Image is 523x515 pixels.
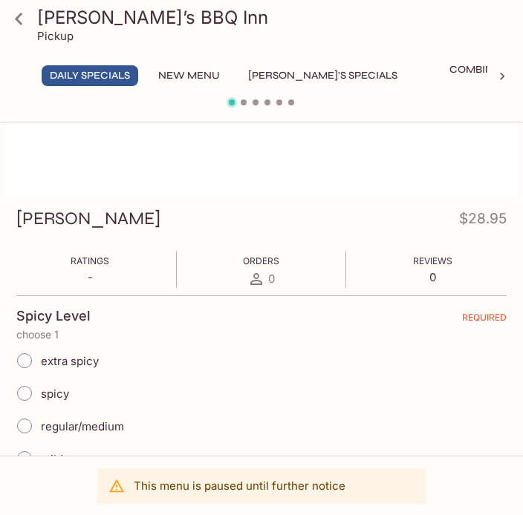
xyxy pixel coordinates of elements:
[413,255,452,266] span: Reviews
[240,65,406,86] button: [PERSON_NAME]'s Specials
[37,29,74,43] p: Pickup
[41,354,99,368] span: extra spicy
[459,207,507,236] h4: $28.95
[268,272,275,286] span: 0
[16,329,507,341] p: choose 1
[150,65,228,86] button: New Menu
[243,255,279,266] span: Orders
[41,419,124,433] span: regular/medium
[16,308,91,324] h4: Spicy Level
[42,65,138,86] button: Daily Specials
[71,270,109,284] p: -
[462,312,507,329] span: REQUIRED
[134,479,345,493] p: This menu is paused until further notice
[41,387,69,401] span: spicy
[16,207,160,230] h3: [PERSON_NAME]
[37,6,511,29] h3: [PERSON_NAME]’s BBQ Inn
[413,270,452,284] p: 0
[71,255,109,266] span: Ratings
[41,452,63,466] span: mild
